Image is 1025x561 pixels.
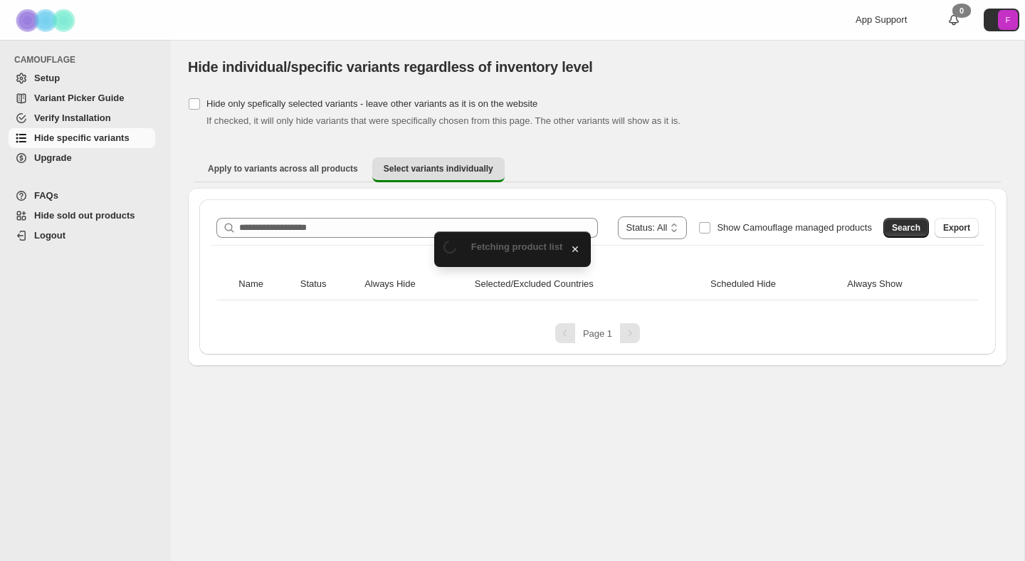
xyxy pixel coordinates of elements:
span: If checked, it will only hide variants that were specifically chosen from this page. The other va... [206,115,680,126]
span: Hide specific variants [34,132,130,143]
div: Select variants individually [188,188,1007,366]
th: Name [234,268,295,300]
span: Hide individual/specific variants regardless of inventory level [188,59,593,75]
span: Page 1 [583,328,612,339]
button: Select variants individually [372,157,505,182]
span: Variant Picker Guide [34,93,124,103]
span: Setup [34,73,60,83]
span: Search [892,222,920,234]
a: Logout [9,226,155,246]
button: Apply to variants across all products [196,157,369,180]
th: Always Hide [360,268,471,300]
th: Always Show [843,268,960,300]
a: Hide specific variants [9,128,155,148]
button: Avatar with initials F [984,9,1019,31]
span: Upgrade [34,152,72,163]
span: Hide only spefically selected variants - leave other variants as it is on the website [206,98,537,109]
a: 0 [947,13,961,27]
span: CAMOUFLAGE [14,54,161,65]
span: Verify Installation [34,112,111,123]
span: Hide sold out products [34,210,135,221]
a: Variant Picker Guide [9,88,155,108]
button: Search [883,218,929,238]
a: FAQs [9,186,155,206]
text: F [1006,16,1011,24]
div: 0 [952,4,971,18]
span: Show Camouflage managed products [717,222,872,233]
span: Apply to variants across all products [208,163,358,174]
th: Scheduled Hide [706,268,843,300]
nav: Pagination [211,323,984,343]
img: Camouflage [11,1,83,40]
span: App Support [856,14,907,25]
span: FAQs [34,190,58,201]
span: Logout [34,230,65,241]
button: Export [935,218,979,238]
a: Upgrade [9,148,155,168]
span: Fetching product list [471,241,563,252]
a: Verify Installation [9,108,155,128]
a: Hide sold out products [9,206,155,226]
span: Select variants individually [384,163,493,174]
th: Selected/Excluded Countries [471,268,706,300]
span: Export [943,222,970,234]
th: Status [296,268,360,300]
span: Avatar with initials F [998,10,1018,30]
a: Setup [9,68,155,88]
